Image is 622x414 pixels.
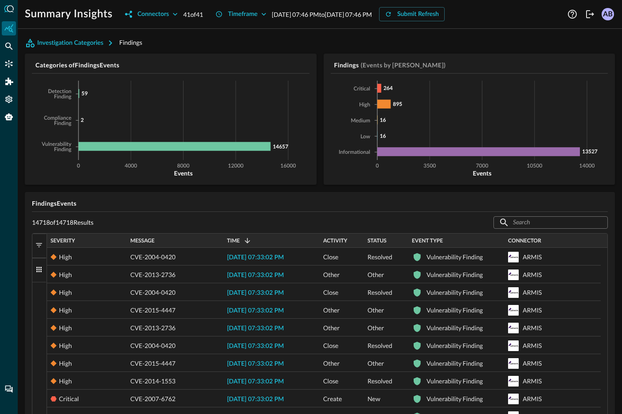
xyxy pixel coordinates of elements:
[334,61,359,70] h5: Findings
[426,372,483,390] div: Vulnerability Finding
[137,9,169,20] div: Connectors
[323,238,347,244] span: Activity
[426,248,483,266] div: Vulnerability Finding
[59,319,72,337] div: High
[602,8,614,20] div: AB
[323,390,342,408] span: Create
[426,284,483,301] div: Vulnerability Finding
[183,10,203,19] p: 41 of 41
[59,301,72,319] div: High
[360,61,446,70] h5: (Events by [PERSON_NAME])
[54,121,72,126] tspan: Finding
[32,219,94,227] p: 14718 of 14718 Results
[2,39,16,53] div: Federated Search
[383,85,392,91] tspan: 264
[523,319,542,337] div: ARMIS
[508,394,519,404] svg: Armis Centrix
[323,301,340,319] span: Other
[368,266,384,284] span: Other
[508,287,519,298] svg: Armis Centrix
[397,9,439,20] div: Submit Refresh
[513,214,587,230] input: Search
[120,7,183,21] button: Connectors
[508,269,519,280] svg: Armis Centrix
[508,340,519,351] svg: Armis Centrix
[130,238,155,244] span: Message
[323,284,338,301] span: Close
[351,118,370,124] tspan: Medium
[508,238,541,244] span: Connector
[44,116,71,121] tspan: Compliance
[412,238,443,244] span: Event Type
[426,355,483,372] div: Vulnerability Finding
[323,337,338,355] span: Close
[228,164,243,169] tspan: 12000
[565,7,579,21] button: Help
[54,94,72,100] tspan: Finding
[227,361,284,367] span: [DATE] 07:33:02 PM
[25,7,113,21] h1: Summary Insights
[523,266,542,284] div: ARMIS
[508,252,519,262] svg: Armis Centrix
[119,39,142,46] span: Findings
[426,337,483,355] div: Vulnerability Finding
[41,142,72,147] tspan: Vulnerability
[368,284,392,301] span: Resolved
[2,21,16,35] div: Summary Insights
[227,254,284,261] span: [DATE] 07:33:02 PM
[523,337,542,355] div: ARMIS
[130,319,176,337] span: CVE-2013-2736
[227,272,284,278] span: [DATE] 07:33:02 PM
[582,148,598,155] tspan: 13527
[523,390,542,408] div: ARMIS
[227,325,284,332] span: [DATE] 07:33:02 PM
[2,92,16,106] div: Settings
[426,390,483,408] div: Vulnerability Finding
[272,10,372,19] p: [DATE] 07:46 PM to [DATE] 07:46 PM
[2,382,16,396] div: Chat
[227,379,284,385] span: [DATE] 07:33:02 PM
[32,199,608,208] h5: Findings Events
[368,248,392,266] span: Resolved
[508,305,519,316] svg: Armis Centrix
[59,337,72,355] div: High
[393,101,402,107] tspan: 895
[130,266,176,284] span: CVE-2013-2736
[77,164,80,169] tspan: 0
[323,319,340,337] span: Other
[59,266,72,284] div: High
[379,7,445,21] button: Submit Refresh
[59,355,72,372] div: High
[523,248,542,266] div: ARMIS
[323,372,338,390] span: Close
[508,323,519,333] svg: Armis Centrix
[177,164,190,169] tspan: 8000
[359,102,370,108] tspan: High
[59,284,72,301] div: High
[25,36,119,50] button: Investigation Categories
[210,7,272,21] button: Timeframe
[2,57,16,71] div: Connectors
[423,164,436,169] tspan: 3500
[228,9,258,20] div: Timeframe
[360,134,370,140] tspan: Low
[508,358,519,369] svg: Armis Centrix
[51,238,75,244] span: Severity
[227,343,284,349] span: [DATE] 07:33:02 PM
[130,301,176,319] span: CVE-2015-4447
[174,169,192,177] tspan: Events
[227,308,284,314] span: [DATE] 07:33:02 PM
[323,266,340,284] span: Other
[59,248,72,266] div: High
[523,301,542,319] div: ARMIS
[130,284,176,301] span: CVE-2004-0420
[353,86,370,92] tspan: Critical
[426,301,483,319] div: Vulnerability Finding
[426,319,483,337] div: Vulnerability Finding
[2,110,16,124] div: Query Agent
[227,290,284,296] span: [DATE] 07:33:02 PM
[523,372,542,390] div: ARMIS
[368,319,384,337] span: Other
[368,337,392,355] span: Resolved
[426,266,483,284] div: Vulnerability Finding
